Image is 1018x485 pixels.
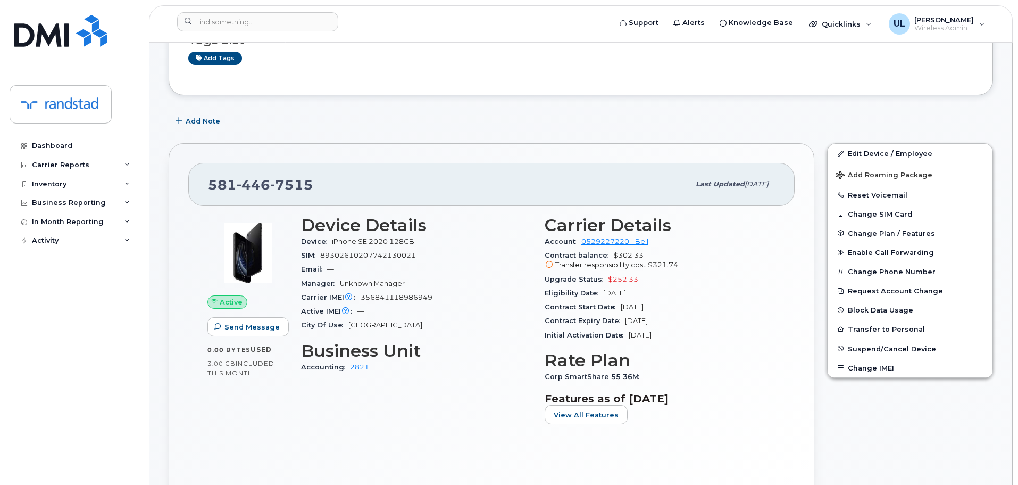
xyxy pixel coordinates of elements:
[545,251,613,259] span: Contract balance
[545,251,775,270] span: $302.33
[340,280,405,287] span: Unknown Manager
[625,317,648,325] span: [DATE]
[621,303,644,311] span: [DATE]
[545,289,603,297] span: Eligibility Date
[301,216,532,235] h3: Device Details
[301,237,332,245] span: Device
[188,34,973,47] h3: Tags List
[350,363,369,371] a: 2821
[301,265,327,273] span: Email
[828,358,992,377] button: Change IMEI
[251,346,272,354] span: used
[545,373,645,381] span: Corp SmartShare 55 36M
[629,331,652,339] span: [DATE]
[301,280,340,287] span: Manager
[648,261,678,269] span: $321.74
[828,319,992,339] button: Transfer to Personal
[822,20,861,28] span: Quicklinks
[301,307,357,315] span: Active IMEI
[848,229,935,237] span: Change Plan / Features
[169,111,229,130] button: Add Note
[914,24,974,32] span: Wireless Admin
[332,237,414,245] span: iPhone SE 2020 128GB
[545,237,581,245] span: Account
[828,163,992,185] button: Add Roaming Package
[545,405,628,424] button: View All Features
[216,221,280,285] img: image20231002-3703462-2fle3a.jpeg
[848,249,934,257] span: Enable Call Forwarding
[188,52,242,65] a: Add tags
[881,13,992,35] div: Uraib Lakhani
[327,265,334,273] span: —
[220,297,243,307] span: Active
[545,303,621,311] span: Contract Start Date
[301,321,348,329] span: City Of Use
[828,204,992,224] button: Change SIM Card
[914,15,974,24] span: [PERSON_NAME]
[828,224,992,243] button: Change Plan / Features
[301,363,350,371] span: Accounting
[186,116,220,126] span: Add Note
[894,18,905,30] span: UL
[177,12,338,31] input: Find something...
[712,12,800,34] a: Knowledge Base
[207,360,236,367] span: 3.00 GB
[545,275,608,283] span: Upgrade Status
[348,321,422,329] span: [GEOGRAPHIC_DATA]
[612,12,666,34] a: Support
[836,171,932,181] span: Add Roaming Package
[828,262,992,281] button: Change Phone Number
[828,300,992,319] button: Block Data Usage
[745,180,769,188] span: [DATE]
[603,289,626,297] span: [DATE]
[666,12,712,34] a: Alerts
[237,177,270,193] span: 446
[545,351,775,370] h3: Rate Plan
[270,177,313,193] span: 7515
[682,18,705,28] span: Alerts
[224,322,280,332] span: Send Message
[207,317,289,336] button: Send Message
[629,18,658,28] span: Support
[581,237,648,245] a: 0529227220 - Bell
[828,144,992,163] a: Edit Device / Employee
[828,185,992,204] button: Reset Voicemail
[608,275,638,283] span: $252.33
[554,410,619,420] span: View All Features
[301,251,320,259] span: SIM
[696,180,745,188] span: Last updated
[555,261,646,269] span: Transfer responsibility cost
[361,293,432,301] span: 356841118986949
[545,392,775,405] h3: Features as of [DATE]
[729,18,793,28] span: Knowledge Base
[207,359,274,377] span: included this month
[207,346,251,354] span: 0.00 Bytes
[848,344,936,352] span: Suspend/Cancel Device
[545,331,629,339] span: Initial Activation Date
[545,317,625,325] span: Contract Expiry Date
[828,243,992,262] button: Enable Call Forwarding
[802,13,879,35] div: Quicklinks
[545,216,775,235] h3: Carrier Details
[828,281,992,300] button: Request Account Change
[357,307,364,315] span: —
[301,293,361,301] span: Carrier IMEI
[301,341,532,360] h3: Business Unit
[320,251,416,259] span: 89302610207742130021
[828,339,992,358] button: Suspend/Cancel Device
[208,177,313,193] span: 581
